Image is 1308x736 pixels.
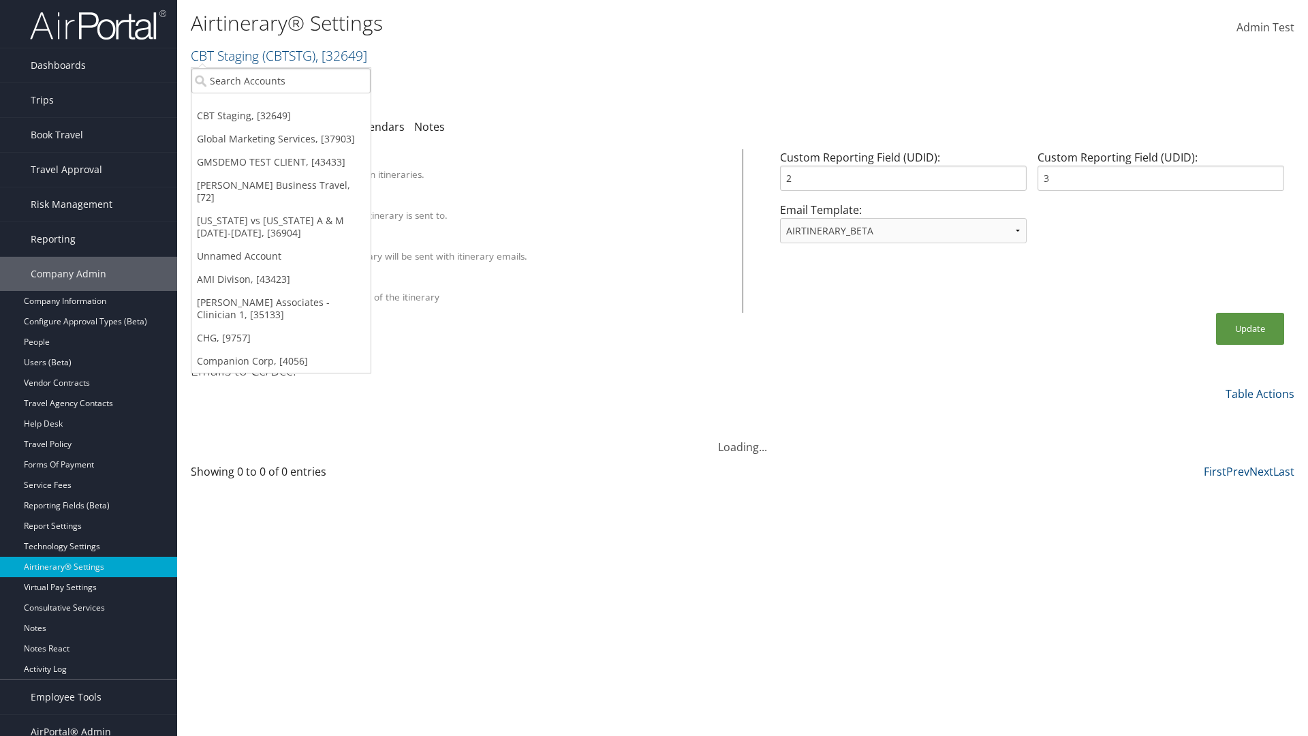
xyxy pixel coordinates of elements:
[775,202,1032,254] div: Email Template:
[254,278,726,290] div: Show Survey
[191,174,371,209] a: [PERSON_NAME] Business Travel, [72]
[191,9,926,37] h1: Airtinerary® Settings
[775,149,1032,202] div: Custom Reporting Field (UDID):
[1216,313,1284,345] button: Update
[31,187,112,221] span: Risk Management
[31,83,54,117] span: Trips
[191,350,371,373] a: Companion Corp, [4056]
[1204,464,1226,479] a: First
[191,463,458,487] div: Showing 0 to 0 of 0 entries
[31,222,76,256] span: Reporting
[254,155,726,168] div: Client Name
[31,257,106,291] span: Company Admin
[254,196,726,209] div: Override Email
[191,104,371,127] a: CBT Staging, [32649]
[1236,20,1294,35] span: Admin Test
[254,249,527,263] label: A PDF version of the itinerary will be sent with itinerary emails.
[191,245,371,268] a: Unnamed Account
[191,209,371,245] a: [US_STATE] vs [US_STATE] A & M [DATE]-[DATE], [36904]
[1226,386,1294,401] a: Table Actions
[1032,149,1290,202] div: Custom Reporting Field (UDID):
[414,119,445,134] a: Notes
[1273,464,1294,479] a: Last
[191,127,371,151] a: Global Marketing Services, [37903]
[1249,464,1273,479] a: Next
[191,46,367,65] a: CBT Staging
[31,680,102,714] span: Employee Tools
[262,46,315,65] span: ( CBTSTG )
[191,326,371,350] a: CHG, [9757]
[191,151,371,174] a: GMSDEMO TEST CLIENT, [43433]
[1236,7,1294,49] a: Admin Test
[315,46,367,65] span: , [ 32649 ]
[31,118,83,152] span: Book Travel
[191,291,371,326] a: [PERSON_NAME] Associates - Clinician 1, [35133]
[353,119,405,134] a: Calendars
[191,423,1294,455] div: Loading...
[1226,464,1249,479] a: Prev
[31,48,86,82] span: Dashboards
[191,268,371,291] a: AMI Divison, [43423]
[191,68,371,93] input: Search Accounts
[31,153,102,187] span: Travel Approval
[30,9,166,41] img: airportal-logo.png
[254,237,726,249] div: Attach PDF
